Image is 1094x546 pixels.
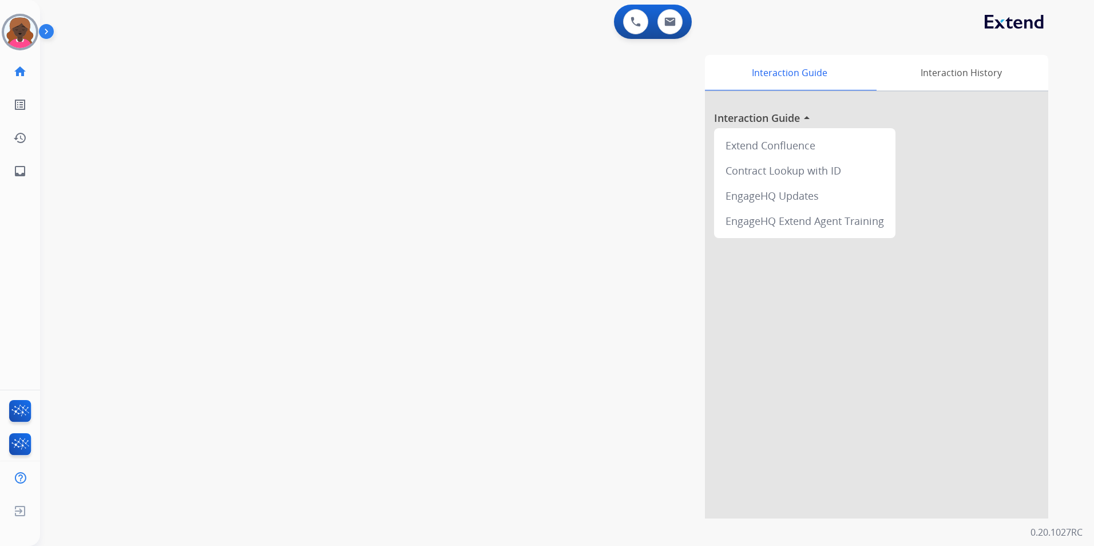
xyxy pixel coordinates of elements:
mat-icon: history [13,131,27,145]
mat-icon: inbox [13,164,27,178]
mat-icon: list_alt [13,98,27,112]
div: Interaction Guide [705,55,874,90]
mat-icon: home [13,65,27,78]
div: Extend Confluence [719,133,891,158]
div: EngageHQ Extend Agent Training [719,208,891,234]
img: avatar [4,16,36,48]
p: 0.20.1027RC [1030,525,1083,539]
div: Contract Lookup with ID [719,158,891,183]
div: EngageHQ Updates [719,183,891,208]
div: Interaction History [874,55,1048,90]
